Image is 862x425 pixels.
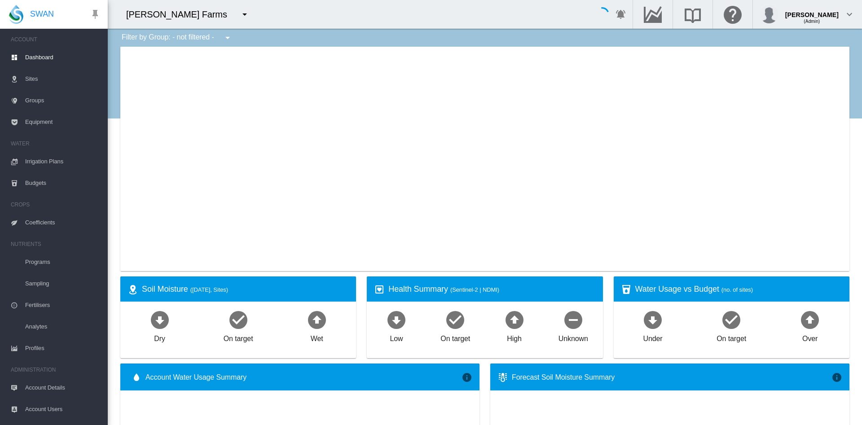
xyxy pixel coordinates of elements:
span: ADMINISTRATION [11,363,101,377]
span: Account Water Usage Summary [145,372,462,382]
md-icon: icon-checkbox-marked-circle [228,309,249,330]
span: Analytes [25,316,101,337]
md-icon: Click here for help [722,9,743,20]
md-icon: icon-arrow-up-bold-circle [799,309,821,330]
span: Account Users [25,399,101,420]
md-icon: Go to the Data Hub [642,9,664,20]
div: On target [224,330,253,344]
md-icon: Search the knowledge base [682,9,704,20]
span: CROPS [11,197,101,212]
span: Coefficients [25,212,101,233]
md-icon: icon-thermometer-lines [497,372,508,383]
div: [PERSON_NAME] [785,7,839,16]
span: Account Details [25,377,101,399]
span: NUTRIENTS [11,237,101,251]
div: High [507,330,522,344]
md-icon: icon-chevron-down [844,9,855,20]
span: Dashboard [25,47,101,68]
span: Sites [25,68,101,90]
md-icon: icon-minus-circle [563,309,584,330]
span: Profiles [25,337,101,359]
md-icon: icon-arrow-up-bold-circle [306,309,328,330]
md-icon: icon-checkbox-marked-circle [721,309,742,330]
div: Low [390,330,403,344]
span: Groups [25,90,101,111]
span: (no. of sites) [721,286,753,293]
md-icon: icon-water [131,372,142,383]
span: ACCOUNT [11,32,101,47]
span: Equipment [25,111,101,133]
span: Fertilisers [25,294,101,316]
button: icon-bell-ring [612,5,630,23]
div: Unknown [559,330,588,344]
div: On target [717,330,746,344]
md-icon: icon-arrow-down-bold-circle [149,309,171,330]
md-icon: icon-arrow-down-bold-circle [642,309,664,330]
md-icon: icon-checkbox-marked-circle [444,309,466,330]
span: (Sentinel-2 | NDMI) [450,286,499,293]
md-icon: icon-menu-down [222,32,233,43]
button: icon-menu-down [236,5,254,23]
div: Over [802,330,818,344]
md-icon: icon-heart-box-outline [374,284,385,295]
div: Soil Moisture [142,284,349,295]
button: icon-menu-down [219,29,237,47]
div: Under [643,330,663,344]
div: Water Usage vs Budget [635,284,842,295]
md-icon: icon-pin [90,9,101,20]
span: Irrigation Plans [25,151,101,172]
span: Budgets [25,172,101,194]
md-icon: icon-map-marker-radius [128,284,138,295]
div: On target [440,330,470,344]
md-icon: icon-arrow-up-bold-circle [504,309,525,330]
span: ([DATE], Sites) [190,286,228,293]
md-icon: icon-arrow-down-bold-circle [386,309,407,330]
img: SWAN-Landscape-Logo-Colour-drop.png [9,5,23,24]
span: SWAN [30,9,54,20]
div: Health Summary [388,284,595,295]
md-icon: icon-menu-down [239,9,250,20]
md-icon: icon-cup-water [621,284,632,295]
span: Sampling [25,273,101,294]
span: Programs [25,251,101,273]
div: [PERSON_NAME] Farms [126,8,235,21]
md-icon: icon-information [462,372,472,383]
md-icon: icon-information [831,372,842,383]
div: Forecast Soil Moisture Summary [512,372,831,382]
span: WATER [11,136,101,151]
div: Dry [154,330,165,344]
img: profile.jpg [760,5,778,23]
md-icon: icon-bell-ring [616,9,626,20]
span: (Admin) [804,19,820,24]
div: Filter by Group: - not filtered - [115,29,239,47]
div: Wet [311,330,323,344]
